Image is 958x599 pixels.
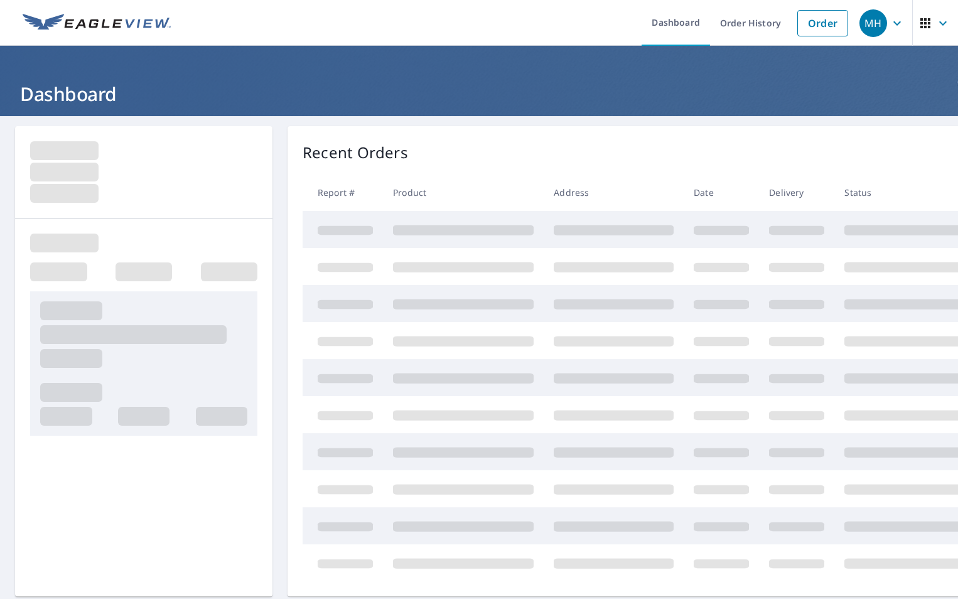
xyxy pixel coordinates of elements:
p: Recent Orders [303,141,408,164]
th: Delivery [759,174,834,211]
th: Date [684,174,759,211]
th: Address [544,174,684,211]
th: Report # [303,174,383,211]
a: Order [797,10,848,36]
h1: Dashboard [15,81,943,107]
th: Product [383,174,544,211]
img: EV Logo [23,14,171,33]
div: MH [859,9,887,37]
